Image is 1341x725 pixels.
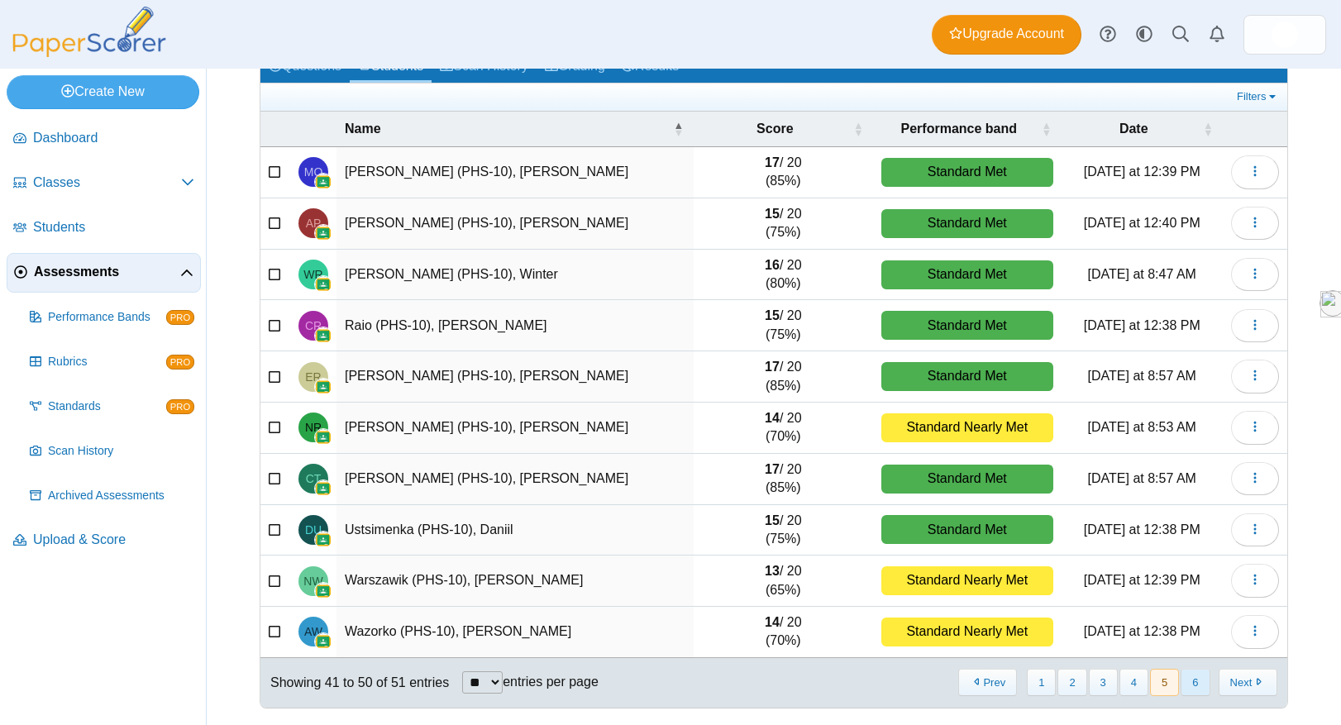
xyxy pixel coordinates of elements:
[881,362,1053,391] div: Standard Met
[765,360,780,374] b: 17
[260,658,449,708] div: Showing 41 to 50 of 51 entries
[503,675,599,689] label: entries per page
[765,462,780,476] b: 17
[23,432,201,471] a: Scan History
[304,166,323,178] span: Matthew Orzol (PHS-10)
[7,75,199,108] a: Create New
[1089,669,1118,696] button: 3
[1272,21,1298,48] img: ps.aVEBcgCxQUDAswXp
[7,521,201,560] a: Upload & Score
[694,250,873,301] td: / 20 (80%)
[1243,15,1326,55] a: ps.aVEBcgCxQUDAswXp
[694,505,873,556] td: / 20 (75%)
[957,669,1277,696] nav: pagination
[881,311,1053,340] div: Standard Met
[23,342,201,382] a: Rubrics PRO
[33,129,194,147] span: Dashboard
[48,354,166,370] span: Rubrics
[33,531,194,549] span: Upload & Score
[881,158,1053,187] div: Standard Met
[7,164,201,203] a: Classes
[765,564,780,578] b: 13
[853,112,863,146] span: Score : Activate to sort
[1084,318,1200,332] time: [DATE] at 12:38 PM
[1084,216,1200,230] time: [DATE] at 12:40 PM
[315,583,332,599] img: googleClassroom-logo.png
[694,454,873,505] td: / 20 (85%)
[1119,122,1148,136] span: Date
[303,269,322,280] span: Winter Raboin (PHS-10)
[336,403,694,454] td: [PERSON_NAME] (PHS-10), [PERSON_NAME]
[315,379,332,395] img: googleClassroom-logo.png
[765,308,780,322] b: 15
[1088,471,1196,485] time: [DATE] at 8:57 AM
[306,217,322,229] span: Ansh Patel (PHS-10)
[694,147,873,198] td: / 20 (85%)
[765,513,780,527] b: 15
[305,371,321,383] span: Evan Rodriguez (PHS-10)
[315,225,332,241] img: googleClassroom-logo.png
[765,411,780,425] b: 14
[336,556,694,607] td: Warszawik (PHS-10), [PERSON_NAME]
[756,122,793,136] span: Score
[694,351,873,403] td: / 20 (85%)
[306,473,322,484] span: Courtney Thorpe (PHS-10)
[1150,669,1179,696] button: 5
[48,309,166,326] span: Performance Bands
[336,505,694,556] td: Ustsimenka (PHS-10), Daniil
[336,198,694,250] td: [PERSON_NAME] (PHS-10), [PERSON_NAME]
[881,465,1053,494] div: Standard Met
[1088,420,1196,434] time: [DATE] at 8:53 AM
[315,174,332,190] img: googleClassroom-logo.png
[305,422,322,433] span: Nicholas Ruffini (PHS-10)
[1272,21,1298,48] span: Kevin Levesque
[166,355,194,370] span: PRO
[674,112,684,146] span: Name : Activate to invert sorting
[1199,17,1235,53] a: Alerts
[33,174,181,192] span: Classes
[1088,369,1196,383] time: [DATE] at 8:57 AM
[1119,669,1148,696] button: 4
[315,633,332,650] img: googleClassroom-logo.png
[336,250,694,301] td: [PERSON_NAME] (PHS-10), Winter
[7,7,172,57] img: PaperScorer
[765,258,780,272] b: 16
[1088,267,1196,281] time: [DATE] at 8:47 AM
[33,218,194,236] span: Students
[23,298,201,337] a: Performance Bands PRO
[949,25,1064,43] span: Upgrade Account
[315,532,332,548] img: googleClassroom-logo.png
[881,618,1053,646] div: Standard Nearly Met
[315,276,332,293] img: googleClassroom-logo.png
[305,320,322,331] span: Chloe Raio (PHS-10)
[48,398,166,415] span: Standards
[7,208,201,248] a: Students
[336,147,694,198] td: [PERSON_NAME] (PHS-10), [PERSON_NAME]
[881,515,1053,544] div: Standard Met
[315,327,332,344] img: googleClassroom-logo.png
[34,263,180,281] span: Assessments
[1084,522,1200,537] time: [DATE] at 12:38 PM
[694,300,873,351] td: / 20 (75%)
[1057,669,1086,696] button: 2
[694,403,873,454] td: / 20 (70%)
[881,566,1053,595] div: Standard Nearly Met
[315,480,332,497] img: googleClassroom-logo.png
[901,122,1017,136] span: Performance band
[23,387,201,427] a: Standards PRO
[166,399,194,414] span: PRO
[305,524,322,536] span: Daniil Ustsimenka (PHS-10)
[958,669,1017,696] button: Previous
[765,155,780,169] b: 17
[1027,669,1056,696] button: 1
[765,207,780,221] b: 15
[336,607,694,658] td: Wazorko (PHS-10), [PERSON_NAME]
[23,476,201,516] a: Archived Assessments
[315,429,332,446] img: googleClassroom-logo.png
[345,122,381,136] span: Name
[48,488,194,504] span: Archived Assessments
[881,260,1053,289] div: Standard Met
[336,300,694,351] td: Raio (PHS-10), [PERSON_NAME]
[7,253,201,293] a: Assessments
[1203,112,1213,146] span: Date : Activate to sort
